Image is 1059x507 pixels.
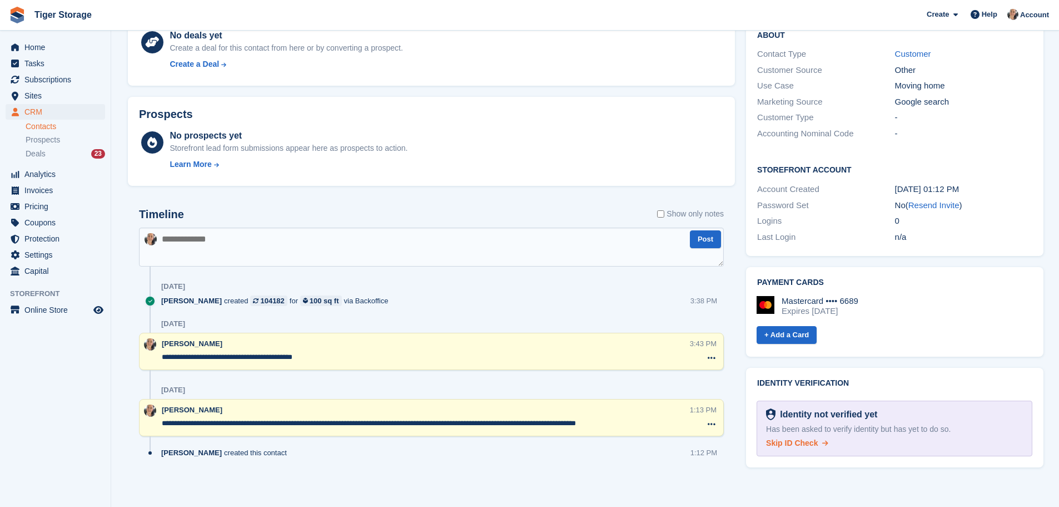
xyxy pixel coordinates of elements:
div: n/a [895,231,1032,244]
div: Moving home [895,80,1032,92]
span: Skip ID Check [766,439,818,447]
img: stora-icon-8386f47178a22dfd0bd8f6a31ec36ba5ce8667c1dd55bd0f319d3a0aa187defe.svg [9,7,26,23]
a: Skip ID Check [766,437,828,449]
h2: Prospects [139,108,193,121]
span: Coupons [24,215,91,230]
div: No prospects yet [170,129,407,142]
div: Customer Type [757,111,894,124]
div: Logins [757,215,894,228]
span: [PERSON_NAME] [162,406,222,414]
div: Password Set [757,199,894,212]
div: Create a deal for this contact from here or by converting a prospect. [170,42,402,54]
div: Storefront lead form submissions appear here as prospects to action. [170,142,407,154]
a: Resend Invite [908,200,959,210]
div: [DATE] 01:12 PM [895,183,1032,196]
div: [DATE] [161,319,185,328]
img: Becky Martin [145,233,157,245]
span: Subscriptions [24,72,91,87]
div: 23 [91,149,105,159]
div: Last Login [757,231,894,244]
a: Customer [895,49,931,58]
span: Settings [24,247,91,263]
img: Mastercard Logo [757,296,774,314]
h2: Storefront Account [757,164,1032,175]
span: ( ) [906,200,962,210]
div: - [895,111,1032,124]
div: Customer Source [757,64,894,77]
div: Contact Type [757,48,894,61]
div: No deals yet [170,29,402,42]
a: menu [6,263,105,279]
a: Deals 23 [26,148,105,160]
a: menu [6,40,105,55]
a: Learn More [170,159,407,170]
span: Tasks [24,56,91,71]
a: Prospects [26,134,105,146]
div: Use Case [757,80,894,92]
span: Home [24,40,91,55]
a: menu [6,231,105,247]
div: 3:38 PM [690,296,717,306]
div: created for via Backoffice [161,296,394,306]
div: Accounting Nominal Code [757,127,894,140]
img: Becky Martin [144,338,156,351]
div: Account Created [757,183,894,196]
a: menu [6,56,105,71]
div: 1:13 PM [690,405,717,415]
div: Has been asked to verify identity but has yet to do so. [766,424,1023,435]
span: Protection [24,231,91,247]
label: Show only notes [657,208,724,220]
div: Identity not verified yet [775,408,877,421]
span: Sites [24,88,91,104]
a: Create a Deal [170,58,402,70]
a: Preview store [92,303,105,317]
a: menu [6,199,105,214]
h2: Timeline [139,208,184,221]
span: [PERSON_NAME] [161,447,222,458]
h2: Identity verification [757,379,1032,388]
a: menu [6,166,105,182]
span: Capital [24,263,91,279]
span: Pricing [24,199,91,214]
span: [PERSON_NAME] [161,296,222,306]
div: 0 [895,215,1032,228]
div: created this contact [161,447,292,458]
span: Online Store [24,302,91,318]
span: Deals [26,149,46,159]
a: 104182 [250,296,287,306]
button: Post [690,230,721,249]
div: Mastercard •••• 6689 [782,296,858,306]
input: Show only notes [657,208,664,220]
span: Analytics [24,166,91,182]
a: menu [6,247,105,263]
div: 104182 [260,296,284,306]
div: 3:43 PM [690,338,717,349]
span: CRM [24,104,91,120]
a: + Add a Card [757,326,817,344]
div: Learn More [170,159,211,170]
a: menu [6,302,105,318]
a: 100 sq ft [300,296,342,306]
div: Other [895,64,1032,77]
a: Contacts [26,121,105,132]
div: Expires [DATE] [782,306,858,316]
span: [PERSON_NAME] [162,339,222,348]
div: [DATE] [161,386,185,395]
div: Create a Deal [170,58,219,70]
div: Marketing Source [757,96,894,109]
a: Tiger Storage [30,6,96,24]
div: No [895,199,1032,212]
img: Becky Martin [144,405,156,417]
a: menu [6,183,105,198]
span: Prospects [26,135,60,145]
a: menu [6,88,105,104]
div: [DATE] [161,282,185,291]
div: 1:12 PM [690,447,717,458]
a: menu [6,215,105,230]
h2: Payment cards [757,278,1032,287]
img: Becky Martin [1007,9,1018,20]
span: Invoices [24,183,91,198]
span: Account [1020,9,1049,21]
div: Google search [895,96,1032,109]
div: 100 sq ft [310,296,339,306]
